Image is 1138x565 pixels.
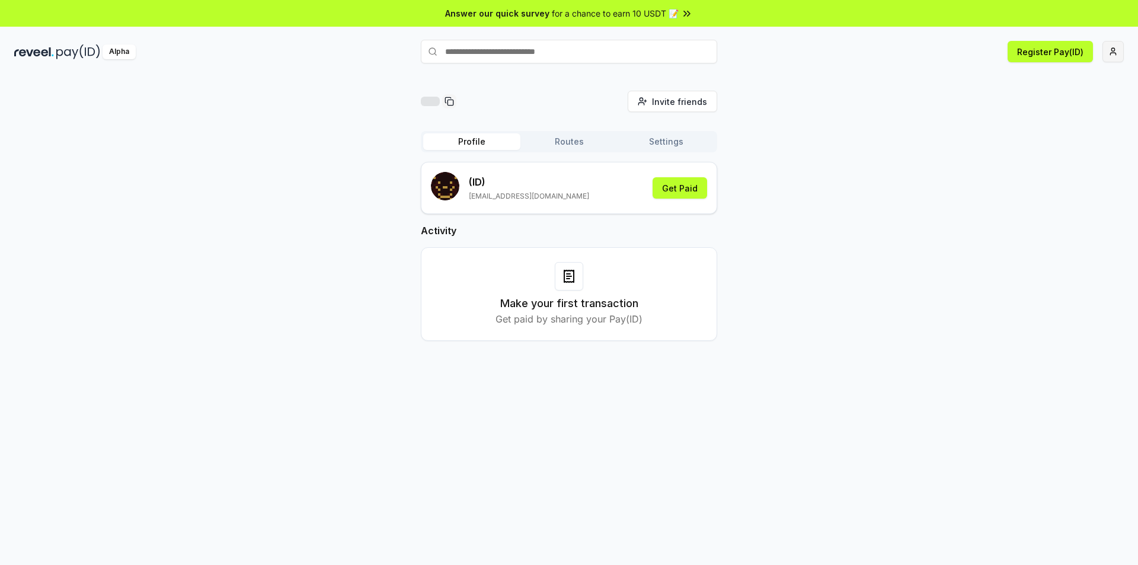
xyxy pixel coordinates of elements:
[103,44,136,59] div: Alpha
[653,177,707,199] button: Get Paid
[469,175,589,189] p: (ID)
[520,133,618,150] button: Routes
[445,7,549,20] span: Answer our quick survey
[618,133,715,150] button: Settings
[552,7,679,20] span: for a chance to earn 10 USDT 📝
[421,224,717,238] h2: Activity
[423,133,520,150] button: Profile
[14,44,54,59] img: reveel_dark
[496,312,642,326] p: Get paid by sharing your Pay(ID)
[652,95,707,108] span: Invite friends
[1008,41,1093,62] button: Register Pay(ID)
[56,44,100,59] img: pay_id
[500,295,638,312] h3: Make your first transaction
[469,191,589,201] p: [EMAIL_ADDRESS][DOMAIN_NAME]
[628,91,717,112] button: Invite friends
